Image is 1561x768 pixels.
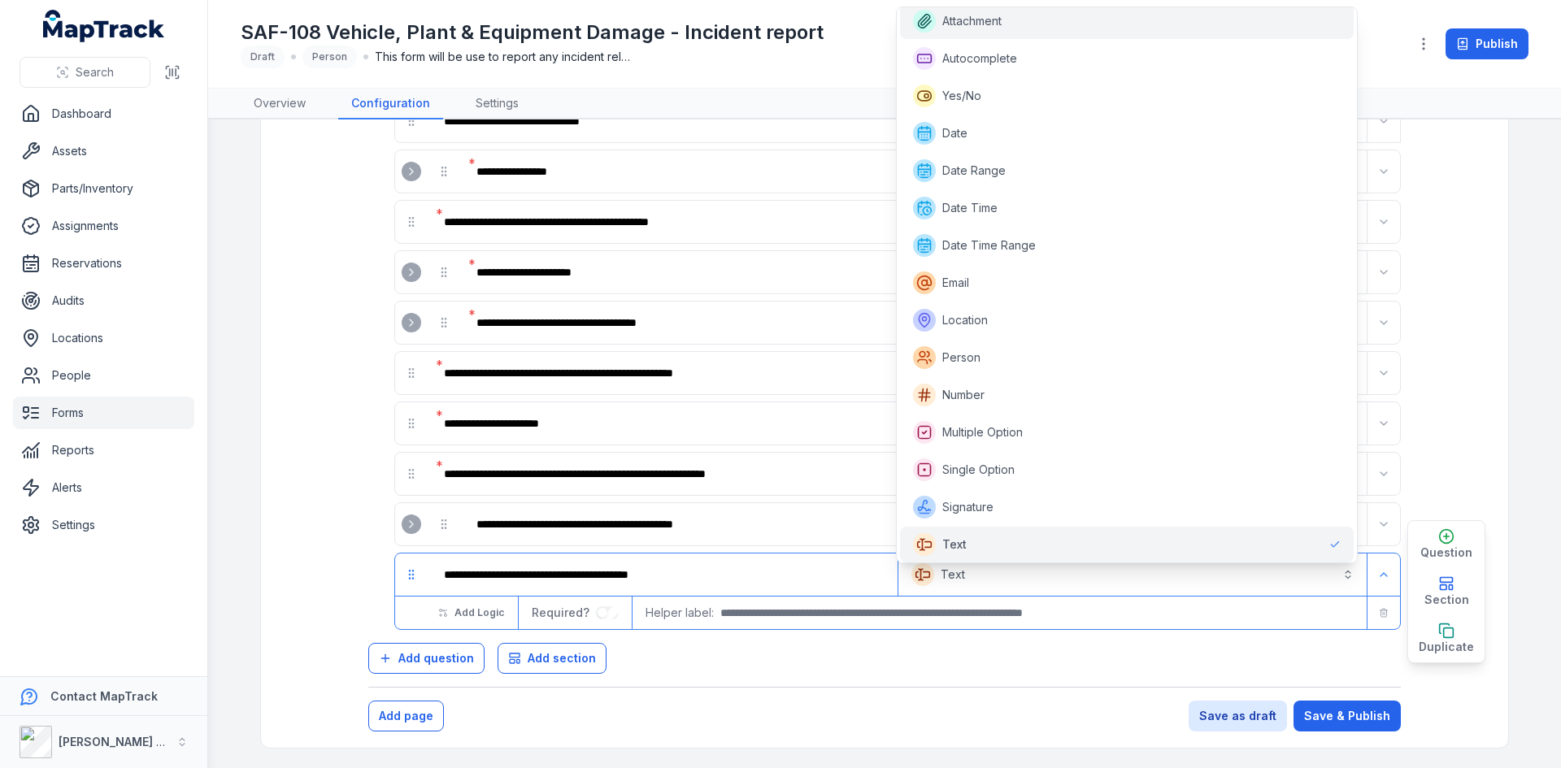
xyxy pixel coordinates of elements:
[942,275,969,291] span: Email
[942,50,1017,67] span: Autocomplete
[942,125,967,141] span: Date
[942,536,967,553] span: Text
[942,424,1023,440] span: Multiple Option
[942,387,985,403] span: Number
[942,200,998,216] span: Date Time
[942,312,988,328] span: Location
[942,462,1015,478] span: Single Option
[942,499,994,515] span: Signature
[942,163,1006,179] span: Date Range
[896,7,1358,563] div: Text
[942,13,1002,29] span: Attachment
[942,237,1036,254] span: Date Time Range
[942,88,981,104] span: Yes/No
[942,349,981,366] span: Person
[902,557,1363,592] button: Text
